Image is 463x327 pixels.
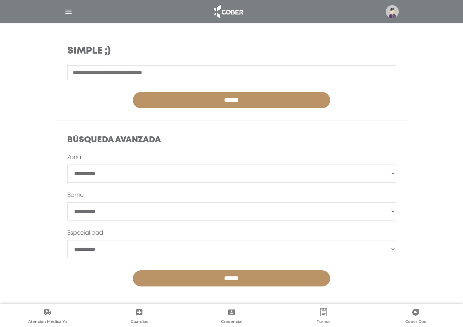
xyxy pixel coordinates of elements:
[210,3,246,20] img: logo_cober_home-white.png
[67,45,276,57] h3: Simple ;)
[67,191,84,200] label: Barrio
[278,308,370,326] a: Turnos
[405,319,426,325] span: Cober Doc
[185,308,277,326] a: Credencial
[67,229,103,237] label: Especialidad
[386,5,399,18] img: profile-placeholder.svg
[28,319,67,325] span: Atención Médica Ya
[67,154,81,162] label: Zona
[317,319,331,325] span: Turnos
[1,308,93,326] a: Atención Médica Ya
[67,135,396,145] h4: Búsqueda Avanzada
[370,308,462,326] a: Cober Doc
[64,8,73,16] img: Cober_menu-lines-white.svg
[131,319,148,325] span: Guardias
[93,308,185,326] a: Guardias
[221,319,242,325] span: Credencial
